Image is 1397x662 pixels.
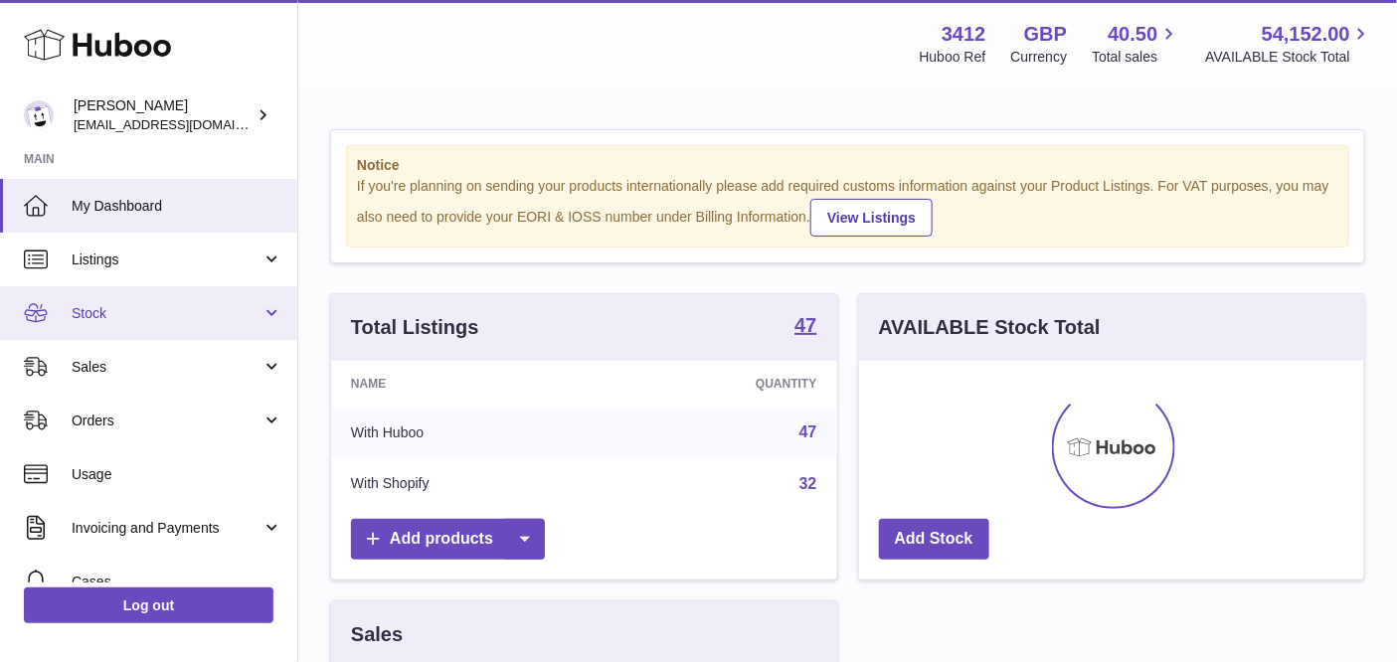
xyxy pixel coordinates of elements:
td: With Shopify [331,458,604,510]
span: Orders [72,412,262,430]
a: Add Stock [879,519,989,560]
h3: Sales [351,621,403,648]
span: Cases [72,573,282,591]
span: Listings [72,250,262,269]
div: Huboo Ref [920,48,986,67]
div: [PERSON_NAME] [74,96,253,134]
strong: 47 [794,315,816,335]
span: Stock [72,304,262,323]
a: 32 [799,475,817,492]
a: View Listings [810,199,933,237]
a: 47 [794,315,816,339]
a: 40.50 Total sales [1092,21,1180,67]
h3: AVAILABLE Stock Total [879,314,1101,341]
th: Name [331,361,604,407]
a: 47 [799,423,817,440]
a: 54,152.00 AVAILABLE Stock Total [1205,21,1373,67]
span: Usage [72,465,282,484]
span: Total sales [1092,48,1180,67]
th: Quantity [604,361,836,407]
img: info@beeble.buzz [24,100,54,130]
span: My Dashboard [72,197,282,216]
strong: GBP [1024,21,1067,48]
span: [EMAIL_ADDRESS][DOMAIN_NAME] [74,116,292,132]
h3: Total Listings [351,314,479,341]
td: With Huboo [331,407,604,458]
strong: Notice [357,156,1338,175]
span: Sales [72,358,262,377]
span: AVAILABLE Stock Total [1205,48,1373,67]
div: If you're planning on sending your products internationally please add required customs informati... [357,177,1338,237]
span: Invoicing and Payments [72,519,262,538]
strong: 3412 [942,21,986,48]
a: Add products [351,519,545,560]
span: 54,152.00 [1262,21,1350,48]
a: Log out [24,587,273,623]
span: 40.50 [1108,21,1157,48]
div: Currency [1011,48,1068,67]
